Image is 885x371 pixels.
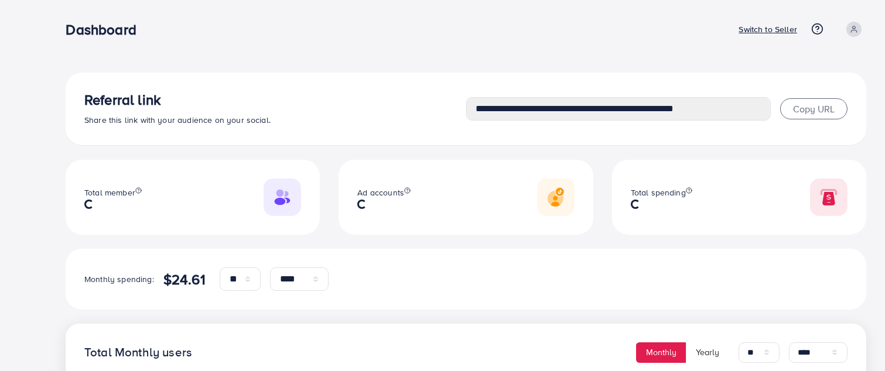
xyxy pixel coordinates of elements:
[84,272,154,286] p: Monthly spending:
[636,342,686,363] button: Monthly
[537,178,575,216] img: Responsive image
[84,91,466,108] h3: Referral link
[357,187,404,198] span: Ad accounts
[793,102,835,115] span: Copy URL
[264,178,301,216] img: Responsive image
[163,271,206,288] h4: $24.61
[84,345,192,360] h4: Total Monthly users
[686,342,729,363] button: Yearly
[84,187,135,198] span: Total member
[66,21,145,38] h3: Dashboard
[810,178,848,216] img: Responsive image
[780,98,848,119] button: Copy URL
[631,187,686,198] span: Total spending
[739,22,797,36] p: Switch to Seller
[84,114,271,126] span: Share this link with your audience on your social.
